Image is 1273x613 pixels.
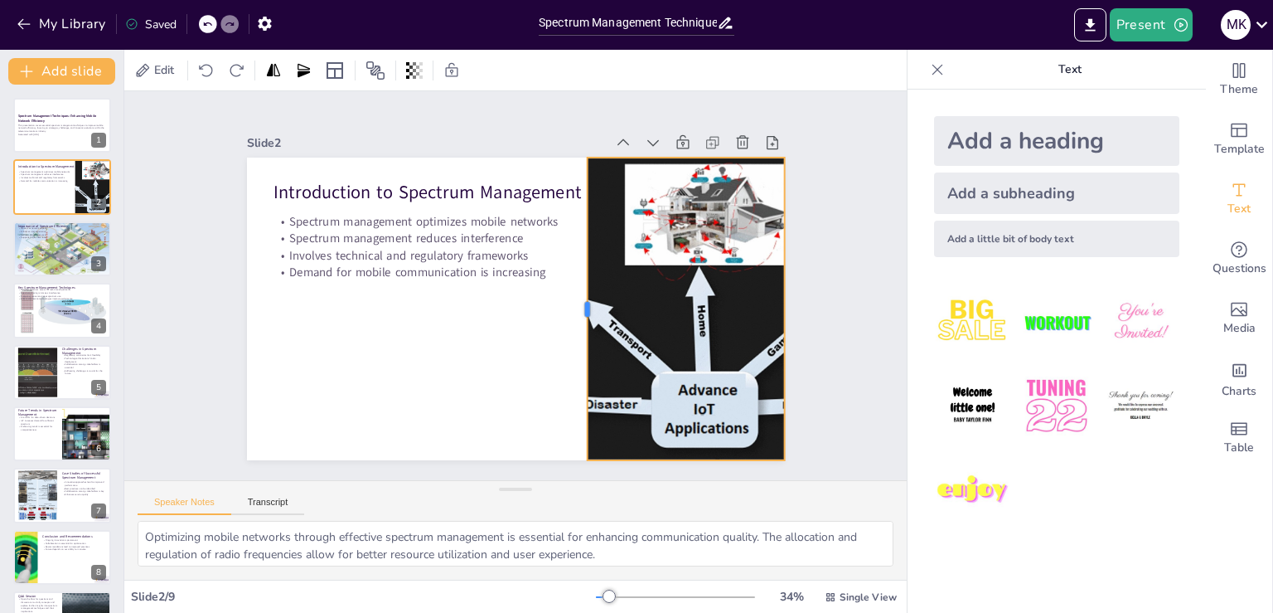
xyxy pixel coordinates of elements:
[1214,140,1265,158] span: Template
[18,163,82,168] p: Introduction to Spectrum Management
[42,545,106,548] p: Recommendations lead to improved practices
[42,542,106,545] p: Collaboration is essential for optimization
[62,362,106,368] p: Collaboration among stakeholders is essential
[18,289,106,292] p: Dynamic spectrum access for real-time adjustments
[273,264,623,280] p: Demand for mobile communication is increasing
[1206,169,1272,229] div: Add text boxes
[18,292,106,295] p: Spectrum sharing minimizes interference
[62,353,106,357] p: Regulatory constraints limit flexibility
[1206,408,1272,468] div: Add a table
[1223,319,1256,338] span: Media
[539,11,717,35] input: Insert title
[42,539,106,542] p: Ongoing innovation is paramount
[18,173,82,176] p: Spectrum management reduces interference
[151,62,177,78] span: Edit
[62,481,106,487] p: Innovative approaches lead to improved performance
[934,284,1011,361] img: 1.jpeg
[18,233,106,236] p: Reduces operational costs
[18,416,57,420] p: AI and ML for data-driven decisions
[62,487,106,490] p: Best practices can be identified
[13,283,111,338] div: https://cdn.sendsteps.com/images/logo/sendsteps_logo_white.pnghttps://cdn.sendsteps.com/images/lo...
[18,227,106,231] p: Maximizes network capacity
[1206,348,1272,408] div: Add charts and graphs
[8,58,115,85] button: Add slide
[231,497,305,515] button: Transcript
[91,133,106,148] div: 1
[1221,10,1251,40] div: M K
[18,230,106,233] p: Enhances user experience
[1206,289,1272,348] div: Add images, graphics, shapes or video
[91,380,106,395] div: 5
[18,114,96,123] strong: Spectrum Management Techniques: Enhancing Mobile Network Efficiency
[365,61,385,80] span: Position
[18,419,57,425] p: IoT increases demand for efficient spectrum
[42,533,106,538] p: Conclusion and Recommendations
[91,256,106,271] div: 3
[934,221,1179,257] div: Add a little bit of body text
[91,441,106,456] div: 6
[934,367,1011,445] img: 4.jpeg
[42,548,106,552] p: Future depends on our ability to innovate
[131,589,596,605] div: Slide 2 / 9
[1102,367,1179,445] img: 6.jpeg
[934,452,1011,529] img: 7.jpeg
[18,294,106,298] p: Frequency reuse maximizes spectrum use
[18,298,106,301] p: Advanced antenna technologies improve performance
[18,426,57,431] p: Embracing trends is essential for competitiveness
[18,176,82,179] p: Involves technical and regulatory frameworks
[91,319,106,333] div: 4
[1222,382,1256,401] span: Charts
[273,231,623,247] p: Spectrum management reduces interference
[1018,367,1095,445] img: 5.jpeg
[1221,8,1251,41] button: M K
[18,124,106,133] p: This presentation covers essential spectrum management techniques to improve mobile network effic...
[18,236,106,240] p: Supports higher data rates
[1018,284,1095,361] img: 2.jpeg
[13,221,111,276] div: https://cdn.sendsteps.com/images/logo/sendsteps_logo_white.pnghttps://cdn.sendsteps.com/images/lo...
[62,357,106,362] p: Technological limitations hinder deployment
[12,11,113,37] button: My Library
[62,369,106,375] p: Addressing challenges is crucial for the future
[13,345,111,400] div: https://cdn.sendsteps.com/images/logo/sendsteps_logo_white.pnghttps://cdn.sendsteps.com/images/lo...
[1220,80,1258,99] span: Theme
[13,98,111,153] div: Spectrum Management Techniques: Enhancing Mobile Network EfficiencyThis presentation covers essen...
[18,133,106,136] p: Generated with [URL]
[1102,284,1179,361] img: 3.jpeg
[138,497,231,515] button: Speaker Notes
[62,490,106,494] p: Collaboration among stakeholders is key
[18,594,57,599] p: Q&A Session
[62,471,106,480] p: Case Studies of Successful Spectrum Management
[138,521,893,567] textarea: Optimizing mobile networks through effective spectrum management is essential for enhancing commu...
[13,406,111,461] div: https://cdn.sendsteps.com/images/logo/sendsteps_logo_white.pnghttps://cdn.sendsteps.com/images/lo...
[1074,8,1106,41] button: Export to PowerPoint
[247,135,606,151] div: Slide 2
[91,504,106,518] div: 7
[1206,109,1272,169] div: Add ready made slides
[273,247,623,264] p: Involves technical and regulatory frameworks
[322,57,348,84] div: Layout
[18,179,82,182] p: Demand for mobile communication is increasing
[62,347,106,356] p: Challenges in Spectrum Management
[934,173,1179,214] div: Add a subheading
[13,468,111,523] div: 7
[1110,8,1193,41] button: Present
[1212,260,1266,278] span: Questions
[273,179,623,204] p: Introduction to Spectrum Management
[1206,50,1272,109] div: Change the overall theme
[91,195,106,210] div: 2
[13,159,111,214] div: https://cdn.sendsteps.com/images/logo/sendsteps_logo_white.pnghttps://cdn.sendsteps.com/images/lo...
[1206,229,1272,289] div: Get real-time input from your audience
[1224,439,1254,457] span: Table
[1227,200,1251,218] span: Text
[18,285,106,290] p: Key Spectrum Management Techniques
[934,116,1179,166] div: Add a heading
[18,224,106,229] p: Importance of Spectrum Efficiency
[18,170,82,173] p: Spectrum management optimizes mobile networks
[273,213,623,230] p: Spectrum management optimizes mobile networks
[840,591,897,604] span: Single View
[772,589,811,605] div: 34 %
[125,17,177,32] div: Saved
[62,494,106,497] p: Enhances service quality
[18,598,57,613] p: Open the floor for questions and discussions to clarify concepts and explore further insights int...
[91,565,106,580] div: 8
